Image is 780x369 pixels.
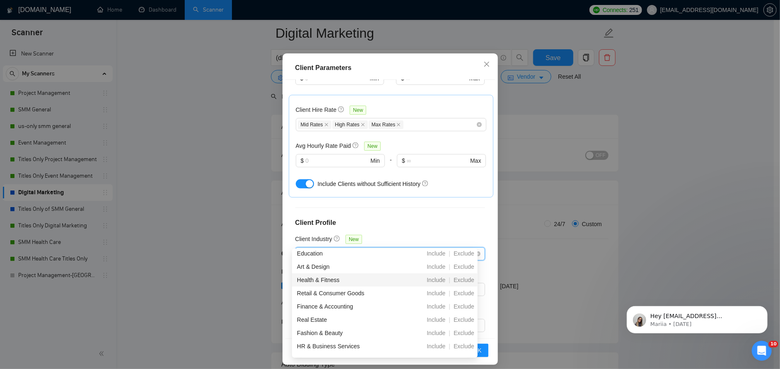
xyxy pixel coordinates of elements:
[450,250,478,257] span: Exclude
[407,156,468,165] input: ∞
[350,106,366,115] span: New
[36,24,142,146] span: Hey [EMAIL_ADDRESS][DOMAIN_NAME], Looks like your Upwork agency Integrated Business Solutions & S...
[483,61,490,68] span: close
[449,277,451,283] span: |
[476,53,498,76] button: Close
[369,121,403,129] span: Max Rates
[449,263,451,270] span: |
[385,154,397,177] div: -
[345,235,362,244] span: New
[423,290,449,297] span: Include
[402,156,405,165] span: $
[36,32,143,39] p: Message from Mariia, sent 1w ago
[298,121,331,129] span: Mid Rates
[450,277,478,283] span: Exclude
[449,290,451,297] span: |
[396,123,401,127] span: close
[295,218,485,228] h4: Client Profile
[324,123,328,127] span: close
[295,63,485,73] div: Client Parameters
[477,122,482,127] span: close-circle
[297,355,387,364] div: Engineering & Architecture
[305,156,369,165] input: 0
[449,316,451,323] span: |
[423,316,449,323] span: Include
[297,342,387,351] div: HR & Business Services
[297,262,387,271] div: Art & Design
[450,263,478,270] span: Exclude
[752,341,772,361] iframe: Intercom live chat
[361,123,365,127] span: close
[470,156,481,165] span: Max
[317,181,420,187] span: Include Clients without Sufficient History
[422,180,429,187] span: question-circle
[423,277,449,283] span: Include
[449,330,451,336] span: |
[476,251,481,256] span: close-circle
[296,105,337,114] h5: Client Hire Rate
[364,142,381,151] span: New
[296,141,351,150] h5: Avg Hourly Rate Paid
[297,302,387,311] div: Finance & Accounting
[334,235,340,242] span: question-circle
[449,250,451,257] span: |
[449,343,451,350] span: |
[384,72,396,95] div: -
[297,249,387,258] div: Education
[473,346,481,355] span: OK
[423,263,449,270] span: Include
[769,341,778,347] span: 10
[450,343,478,350] span: Exclude
[338,106,345,113] span: question-circle
[301,156,304,165] span: $
[450,330,478,336] span: Exclude
[614,289,780,347] iframe: Intercom notifications message
[423,250,449,257] span: Include
[297,315,387,324] div: Real Estate
[450,290,478,297] span: Exclude
[297,328,387,338] div: Fashion & Beauty
[295,234,332,244] h5: Client Industry
[423,330,449,336] span: Include
[297,275,387,285] div: Health & Fitness
[370,156,380,165] span: Min
[297,289,387,298] div: Retail & Consumer Goods
[423,303,449,310] span: Include
[423,343,449,350] span: Include
[449,303,451,310] span: |
[353,142,359,149] span: question-circle
[450,303,478,310] span: Exclude
[332,121,368,129] span: High Rates
[450,316,478,323] span: Exclude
